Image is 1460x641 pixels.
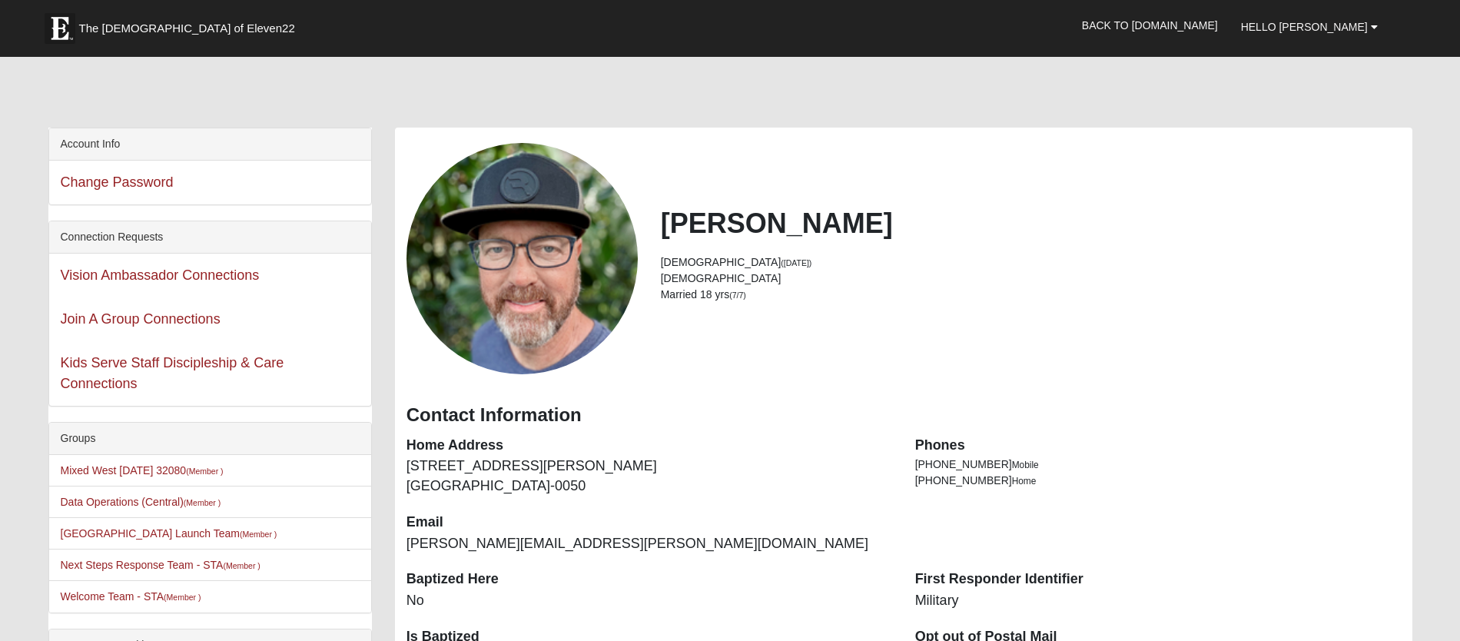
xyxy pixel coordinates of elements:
[61,311,221,327] a: Join A Group Connections
[61,355,284,391] a: Kids Serve Staff Discipleship & Care Connections
[1070,6,1229,45] a: Back to [DOMAIN_NAME]
[406,513,892,533] dt: Email
[406,436,892,456] dt: Home Address
[781,258,811,267] small: ([DATE])
[61,464,224,477] a: Mixed West [DATE] 32080(Member )
[61,590,201,603] a: Welcome Team - STA(Member )
[240,530,277,539] small: (Member )
[661,254,1401,271] li: [DEMOGRAPHIC_DATA]
[915,436,1401,456] dt: Phones
[186,467,223,476] small: (Member )
[61,496,221,508] a: Data Operations (Central)(Member )
[1012,476,1037,487] span: Home
[661,287,1401,303] li: Married 18 yrs
[61,174,174,190] a: Change Password
[406,457,892,496] dd: [STREET_ADDRESS][PERSON_NAME] [GEOGRAPHIC_DATA]-0050
[79,21,295,36] span: The [DEMOGRAPHIC_DATA] of Eleven22
[406,404,1401,427] h3: Contact Information
[37,5,344,44] a: The [DEMOGRAPHIC_DATA] of Eleven22
[1229,8,1389,46] a: Hello [PERSON_NAME]
[61,267,260,283] a: Vision Ambassador Connections
[406,534,892,554] dd: [PERSON_NAME][EMAIL_ADDRESS][PERSON_NAME][DOMAIN_NAME]
[915,473,1401,489] li: [PHONE_NUMBER]
[915,591,1401,611] dd: Military
[223,561,260,570] small: (Member )
[661,207,1401,240] h2: [PERSON_NAME]
[1241,21,1368,33] span: Hello [PERSON_NAME]
[49,423,371,455] div: Groups
[1012,460,1039,470] span: Mobile
[45,13,75,44] img: Eleven22 logo
[61,527,277,540] a: [GEOGRAPHIC_DATA] Launch Team(Member )
[915,570,1401,590] dt: First Responder Identifier
[406,591,892,611] dd: No
[164,593,201,602] small: (Member )
[406,143,638,374] a: View Fullsize Photo
[49,221,371,254] div: Connection Requests
[49,128,371,161] div: Account Info
[661,271,1401,287] li: [DEMOGRAPHIC_DATA]
[729,291,746,300] small: (7/7)
[61,559,260,571] a: Next Steps Response Team - STA(Member )
[184,498,221,507] small: (Member )
[406,570,892,590] dt: Baptized Here
[915,457,1401,473] li: [PHONE_NUMBER]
